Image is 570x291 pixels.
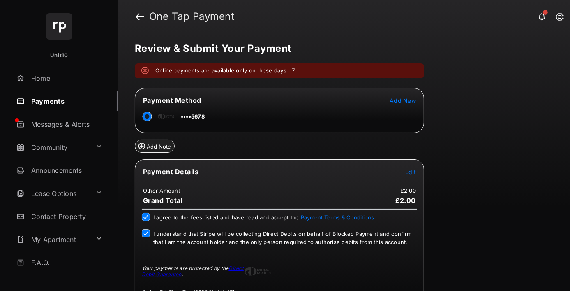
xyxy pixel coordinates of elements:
[13,253,118,272] a: F.A.Q.
[405,168,416,175] span: Edit
[143,196,183,205] span: Grand Total
[301,214,374,221] button: I agree to the fees listed and have read and accept the
[46,13,72,40] img: svg+xml;base64,PHN2ZyB4bWxucz0iaHR0cDovL3d3dy53My5vcmcvMjAwMC9zdmciIHdpZHRoPSI2NCIgaGVpZ2h0PSI2NC...
[143,96,201,105] span: Payment Method
[390,97,416,104] span: Add New
[13,184,92,203] a: Lease Options
[153,230,411,245] span: I understand that Stripe will be collecting Direct Debits on behalf of Blocked Payment and confir...
[13,137,92,157] a: Community
[155,67,295,75] em: Online payments are available only on these days : 7.
[50,51,68,60] p: Unit10
[135,140,175,153] button: Add Note
[143,168,199,176] span: Payment Details
[400,187,416,194] td: £2.00
[390,96,416,105] button: Add New
[142,265,245,277] div: Your payments are protected by the .
[143,187,180,194] td: Other Amount
[181,113,205,120] span: ••••5678
[13,230,92,249] a: My Apartment
[149,12,235,21] strong: One Tap Payment
[153,214,374,221] span: I agree to the fees listed and have read and accept the
[13,161,118,180] a: Announcements
[135,44,547,54] h5: Review & Submit Your Payment
[396,196,416,205] span: £2.00
[142,265,244,277] a: Direct Debit Guarantee
[13,68,118,88] a: Home
[13,91,118,111] a: Payments
[13,207,118,226] a: Contact Property
[13,114,118,134] a: Messages & Alerts
[405,168,416,176] button: Edit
